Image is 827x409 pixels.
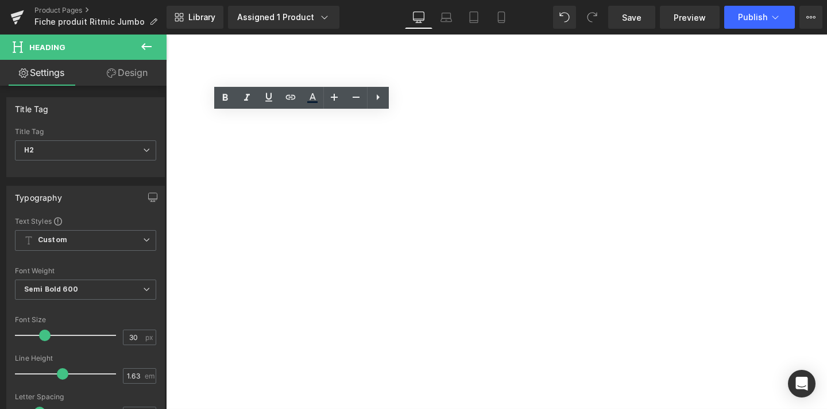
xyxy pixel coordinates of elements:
div: Title Tag [15,98,49,114]
a: New Library [167,6,223,29]
button: More [799,6,822,29]
span: Heading [29,43,65,52]
span: Preview [674,12,706,24]
span: Fiche produit Ritmic Jumbo [34,17,145,26]
span: Save [622,12,641,24]
span: em [145,372,154,380]
a: Mobile [488,6,515,29]
button: Publish [724,6,795,29]
div: Letter Spacing [15,393,156,401]
div: Font Weight [15,267,156,275]
div: Line Height [15,354,156,362]
a: Tablet [460,6,488,29]
b: Custom [38,235,67,245]
span: px [145,334,154,341]
div: Open Intercom Messenger [788,370,816,397]
b: H2 [24,146,34,154]
span: Library [188,12,215,22]
a: Product Pages [34,6,167,15]
div: Font Size [15,316,156,324]
a: Preview [660,6,720,29]
button: Redo [581,6,604,29]
a: Design [86,60,169,86]
div: Title Tag [15,128,156,136]
div: Text Styles [15,216,156,225]
b: Semi Bold 600 [24,285,78,293]
div: Typography [15,186,62,202]
button: Undo [553,6,576,29]
a: Desktop [405,6,432,29]
a: Laptop [432,6,460,29]
div: Assigned 1 Product [237,12,330,23]
span: Publish [738,13,767,22]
